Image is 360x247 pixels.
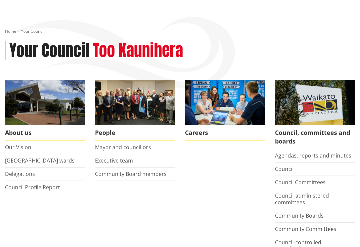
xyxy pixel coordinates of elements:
[5,157,75,164] a: [GEOGRAPHIC_DATA] wards
[329,219,353,243] iframe: Messenger Launcher
[5,144,31,151] a: Our Vision
[185,80,265,125] img: Office staff in meeting - Career page
[5,28,16,34] a: Home
[21,28,44,34] span: Your Council
[185,80,265,141] a: Careers
[185,125,265,141] span: Careers
[5,170,35,178] a: Delegations
[275,179,326,186] a: Council Committees
[275,80,355,149] a: Waikato-District-Council-sign Council, committees and boards
[275,212,324,219] a: Community Boards
[5,80,85,141] a: WDC Building 0015 About us
[95,80,175,125] img: 2022 Council
[275,225,336,233] a: Community Committees
[95,170,167,178] a: Community Board members
[5,125,85,141] span: About us
[95,144,151,151] a: Mayor and councillors
[275,192,329,206] a: Council-administered committees
[275,152,351,159] a: Agendas, reports and minutes
[5,29,355,34] nav: breadcrumb
[275,165,294,173] a: Council
[93,41,183,60] h2: Too Kaunihera
[95,80,175,141] a: 2022 Council People
[95,157,133,164] a: Executive team
[5,80,85,125] img: WDC Building 0015
[9,41,89,60] h1: Your Council
[275,80,355,125] img: Waikato-District-Council-sign
[275,125,355,149] span: Council, committees and boards
[5,184,60,191] a: Council Profile Report
[95,125,175,141] span: People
